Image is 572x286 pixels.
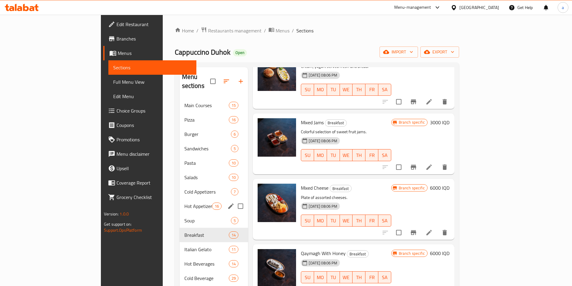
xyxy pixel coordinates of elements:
[316,273,325,282] span: MO
[229,175,238,180] span: 10
[184,275,229,282] div: Cold Beverage
[108,75,196,89] a: Full Menu View
[384,48,413,56] span: import
[381,216,389,225] span: SA
[184,102,229,109] span: Main Courses
[276,27,289,34] span: Menus
[184,145,231,152] span: Sandwiches
[329,85,337,94] span: TU
[103,147,196,161] a: Menu disclaimer
[301,183,328,192] span: Mixed Cheese
[180,141,248,156] div: Sandwiches5
[118,50,192,57] span: Menus
[180,242,248,257] div: Italian Gelato11
[108,60,196,75] a: Sections
[229,247,238,252] span: 11
[368,216,376,225] span: FR
[396,185,427,191] span: Branch specific
[104,210,119,218] span: Version:
[180,113,248,127] div: Pizza16
[103,104,196,118] a: Choice Groups
[301,271,314,283] button: SU
[208,27,262,34] span: Restaurants management
[329,273,337,282] span: TU
[365,215,378,227] button: FR
[180,257,248,271] div: Hot Beverages14
[316,85,325,94] span: MO
[180,228,248,242] div: Breakfast14
[184,174,229,181] span: Salads
[355,151,363,160] span: TH
[301,215,314,227] button: SU
[347,251,368,257] span: Breakfast
[306,260,340,266] span: [DATE] 08:06 PM
[184,131,231,138] span: Burger
[353,271,365,283] button: TH
[378,271,391,283] button: SA
[231,131,238,138] div: items
[184,231,229,239] span: Breakfast
[231,146,238,152] span: 5
[340,84,353,96] button: WE
[304,216,312,225] span: SU
[117,179,192,186] span: Coverage Report
[378,149,391,161] button: SA
[229,174,238,181] div: items
[340,215,353,227] button: WE
[180,271,248,285] div: Cold Beverage29
[184,246,229,253] span: Italian Gelato
[304,151,312,160] span: SU
[378,215,391,227] button: SA
[314,215,327,227] button: MO
[234,74,248,89] button: Add section
[117,107,192,114] span: Choice Groups
[329,151,337,160] span: TU
[229,260,238,267] div: items
[180,156,248,170] div: Pasta10
[342,273,350,282] span: WE
[180,98,248,113] div: Main Courses15
[117,136,192,143] span: Promotions
[184,159,229,167] span: Pasta
[325,119,347,126] span: Breakfast
[212,203,222,210] div: items
[306,203,340,209] span: [DATE] 08:06 PM
[103,176,196,190] a: Coverage Report
[231,188,238,195] div: items
[258,184,296,222] img: Mixed Cheese
[268,27,289,35] a: Menus
[425,98,433,105] a: Edit menu item
[184,260,229,267] span: Hot Beverages
[327,149,340,161] button: TU
[104,220,132,228] span: Get support on:
[212,203,221,209] span: 16
[437,225,452,240] button: delete
[175,45,231,59] span: Cappuccino Duhok
[108,89,196,104] a: Edit Menu
[355,85,363,94] span: TH
[368,85,376,94] span: FR
[314,84,327,96] button: MO
[117,194,192,201] span: Grocery Checklist
[229,275,238,282] div: items
[392,95,405,108] span: Select to update
[316,216,325,225] span: MO
[229,103,238,108] span: 15
[353,215,365,227] button: TH
[340,271,353,283] button: WE
[365,84,378,96] button: FR
[330,185,351,192] span: Breakfast
[394,4,431,11] div: Menu-management
[233,50,247,55] span: Open
[327,271,340,283] button: TU
[420,47,459,58] button: export
[296,27,313,34] span: Sections
[365,271,378,283] button: FR
[381,85,389,94] span: SA
[314,271,327,283] button: MO
[562,4,564,11] span: a
[184,203,212,210] div: Hot Appetizer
